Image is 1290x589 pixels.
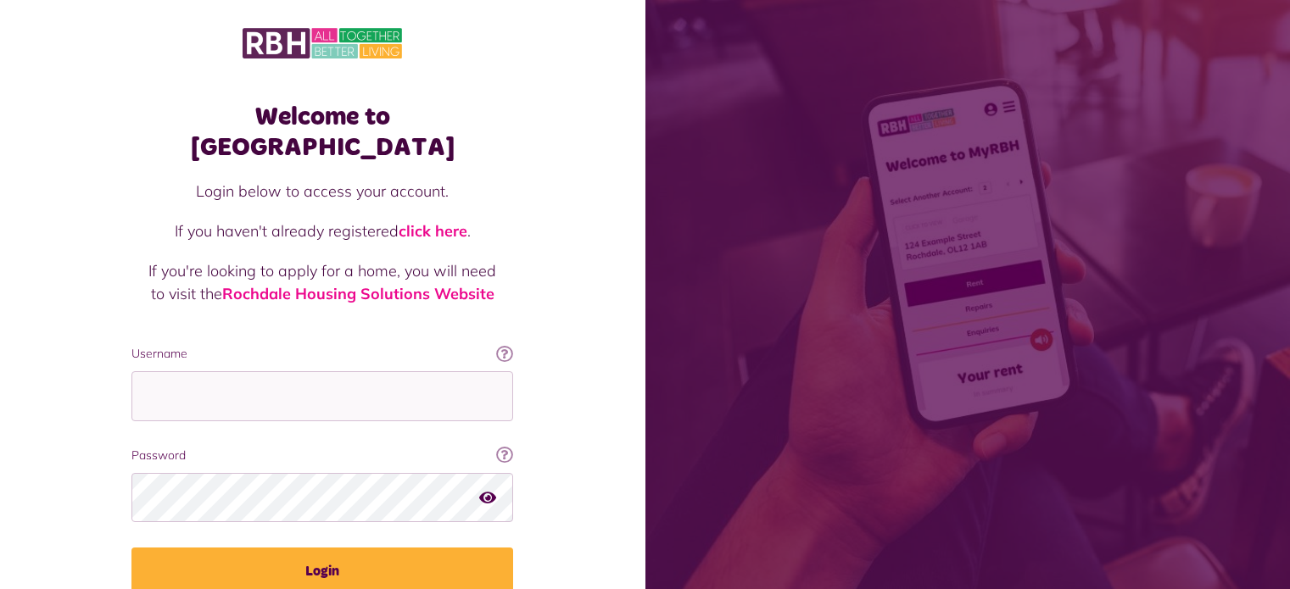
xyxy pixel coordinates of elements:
[131,447,513,464] label: Password
[148,180,496,203] p: Login below to access your account.
[243,25,402,61] img: MyRBH
[131,102,513,163] h1: Welcome to [GEOGRAPHIC_DATA]
[222,284,494,303] a: Rochdale Housing Solutions Website
[148,259,496,305] p: If you're looking to apply for a home, you will need to visit the
[148,219,496,242] p: If you haven't already registered .
[131,345,513,363] label: Username
[399,221,467,241] a: click here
